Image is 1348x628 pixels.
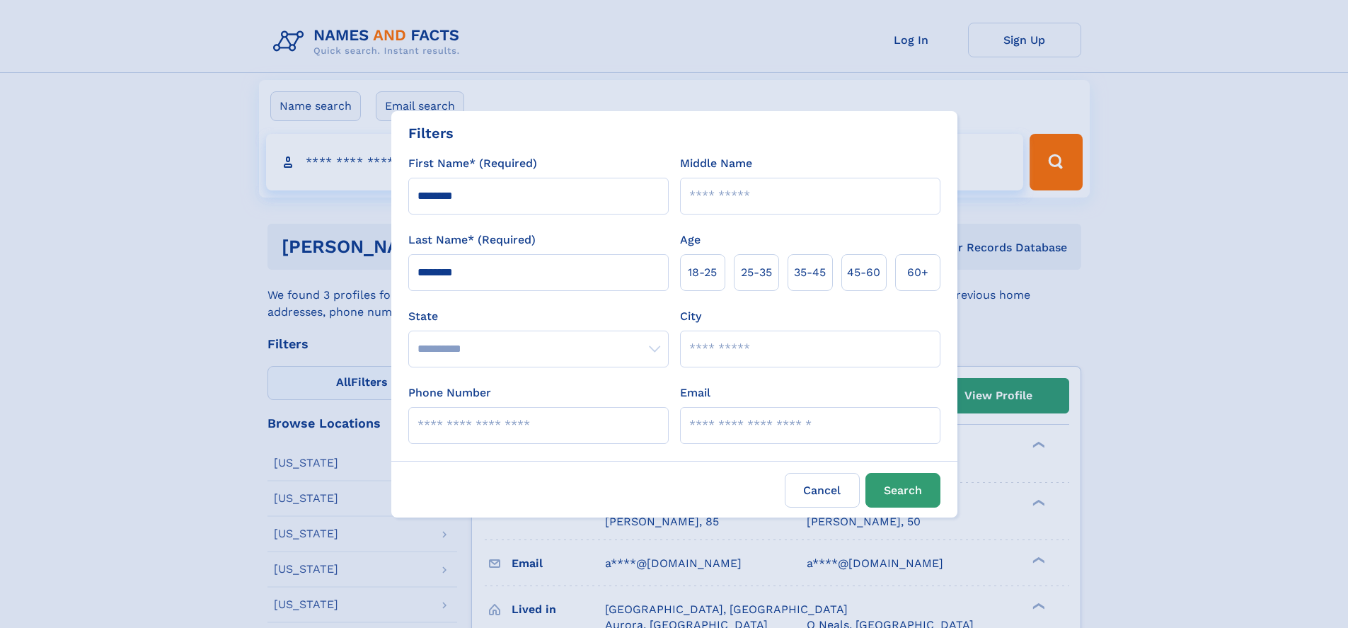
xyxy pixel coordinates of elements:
label: Middle Name [680,155,752,172]
label: Last Name* (Required) [408,232,536,249]
span: 60+ [907,264,928,281]
div: Filters [408,122,454,144]
label: State [408,308,669,325]
span: 45‑60 [847,264,880,281]
label: Cancel [785,473,860,508]
label: Email [680,384,710,401]
span: 25‑35 [741,264,772,281]
label: Age [680,232,701,249]
span: 18‑25 [688,264,717,281]
label: Phone Number [408,384,491,401]
label: First Name* (Required) [408,155,537,172]
label: City [680,308,701,325]
button: Search [865,473,940,508]
span: 35‑45 [794,264,826,281]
